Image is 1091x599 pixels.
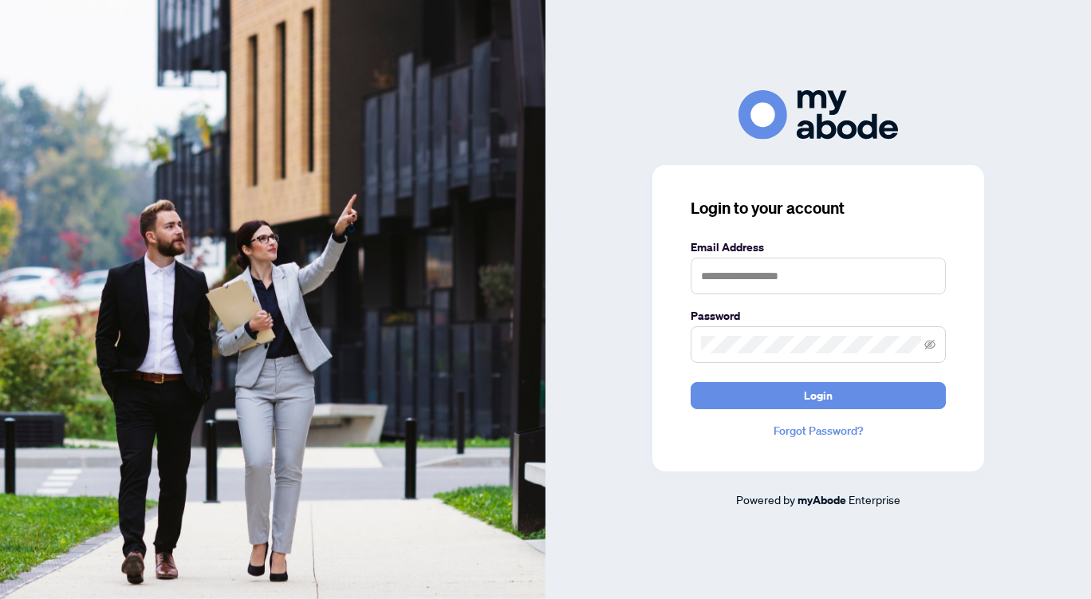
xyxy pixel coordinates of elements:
button: Login [691,382,946,409]
h3: Login to your account [691,197,946,219]
a: Forgot Password? [691,422,946,439]
a: myAbode [798,491,846,509]
img: ma-logo [738,90,898,139]
span: Login [804,383,833,408]
span: Powered by [736,492,795,506]
label: Email Address [691,238,946,256]
span: Enterprise [849,492,900,506]
span: eye-invisible [924,339,935,350]
label: Password [691,307,946,325]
